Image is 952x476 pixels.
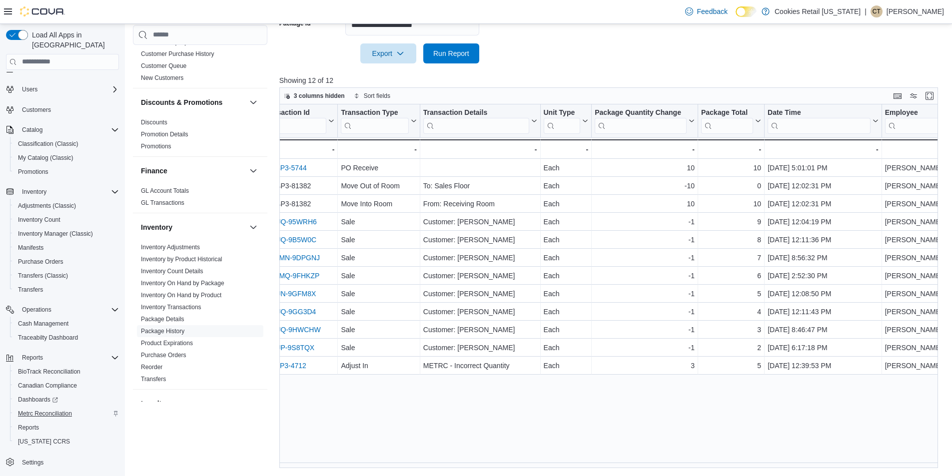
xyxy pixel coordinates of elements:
[360,43,416,63] button: Export
[14,408,76,420] a: Metrc Reconciliation
[141,199,184,207] span: GL Transactions
[18,258,63,266] span: Purchase Orders
[247,398,259,410] button: Loyalty
[2,102,123,117] button: Customers
[543,198,588,210] div: Each
[18,368,80,376] span: BioTrack Reconciliation
[543,270,588,282] div: Each
[18,410,72,418] span: Metrc Reconciliation
[141,340,193,347] a: Product Expirations
[701,108,761,133] button: Package Total
[18,244,43,252] span: Manifests
[141,303,201,311] span: Inventory Transactions
[595,342,695,354] div: -1
[736,6,757,17] input: Dark Mode
[141,256,222,263] a: Inventory by Product Historical
[14,436,119,448] span: Washington CCRS
[924,90,936,102] button: Enter fullscreen
[341,306,416,318] div: Sale
[423,306,537,318] div: Customer: [PERSON_NAME]
[14,284,119,296] span: Transfers
[22,459,43,467] span: Settings
[341,216,416,228] div: Sale
[141,222,172,232] h3: Inventory
[262,236,316,244] a: IN96JQ-9B5W0C
[341,108,416,133] button: Transaction Type
[141,328,184,335] a: Package History
[768,143,879,155] div: -
[2,303,123,317] button: Operations
[247,96,259,108] button: Discounts & Promotions
[10,227,123,241] button: Inventory Manager (Classic)
[262,164,307,172] a: PO84P3-5744
[423,270,537,282] div: Customer: [PERSON_NAME]
[18,202,76,210] span: Adjustments (Classic)
[2,82,123,96] button: Users
[768,108,879,133] button: Date Time
[595,180,695,192] div: -10
[14,214,64,226] a: Inventory Count
[14,270,119,282] span: Transfers (Classic)
[141,50,214,58] span: Customer Purchase History
[14,422,43,434] a: Reports
[341,288,416,300] div: Sale
[10,283,123,297] button: Transfers
[14,318,72,330] a: Cash Management
[18,457,47,469] a: Settings
[10,393,123,407] a: Dashboards
[262,218,317,226] a: IN96JQ-95WRH6
[18,104,55,116] a: Customers
[595,252,695,264] div: -1
[701,270,761,282] div: 6
[133,241,267,389] div: Inventory
[141,376,166,383] a: Transfers
[873,5,881,17] span: CT
[141,142,171,150] span: Promotions
[247,221,259,233] button: Inventory
[18,154,73,162] span: My Catalog (Classic)
[768,234,879,246] div: [DATE] 12:11:36 PM
[141,131,188,138] a: Promotion Details
[885,108,945,133] div: Employee
[10,165,123,179] button: Promotions
[701,216,761,228] div: 9
[18,304,55,316] button: Operations
[887,5,944,17] p: [PERSON_NAME]
[14,138,119,150] span: Classification (Classic)
[18,396,58,404] span: Dashboards
[141,74,183,82] span: New Customers
[133,116,267,156] div: Discounts & Promotions
[768,198,879,210] div: [DATE] 12:02:31 PM
[701,234,761,246] div: 8
[262,143,334,155] div: -
[247,165,259,177] button: Finance
[423,43,479,63] button: Run Report
[423,108,529,133] div: Transaction Details
[18,382,77,390] span: Canadian Compliance
[10,317,123,331] button: Cash Management
[14,332,119,344] span: Traceabilty Dashboard
[768,108,871,117] div: Date Time
[871,5,883,17] div: Candace Trujillo
[423,108,529,117] div: Transaction Details
[14,284,47,296] a: Transfers
[18,424,39,432] span: Reports
[141,291,221,299] span: Inventory On Hand by Product
[141,244,200,251] a: Inventory Adjustments
[423,360,537,372] div: METRC - Incorrect Quantity
[543,108,580,133] div: Unit Type
[543,108,580,117] div: Unit Type
[141,364,162,371] a: Reorder
[701,252,761,264] div: 7
[595,108,687,117] div: Package Quantity Change
[141,399,245,409] button: Loyalty
[543,143,588,155] div: -
[22,106,51,114] span: Customers
[543,342,588,354] div: Each
[543,288,588,300] div: Each
[262,272,319,280] a: INDPMQ-9FHKZP
[341,108,408,133] div: Transaction Type
[262,180,334,192] div: MV84P3-81382
[543,324,588,336] div: Each
[10,421,123,435] button: Reports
